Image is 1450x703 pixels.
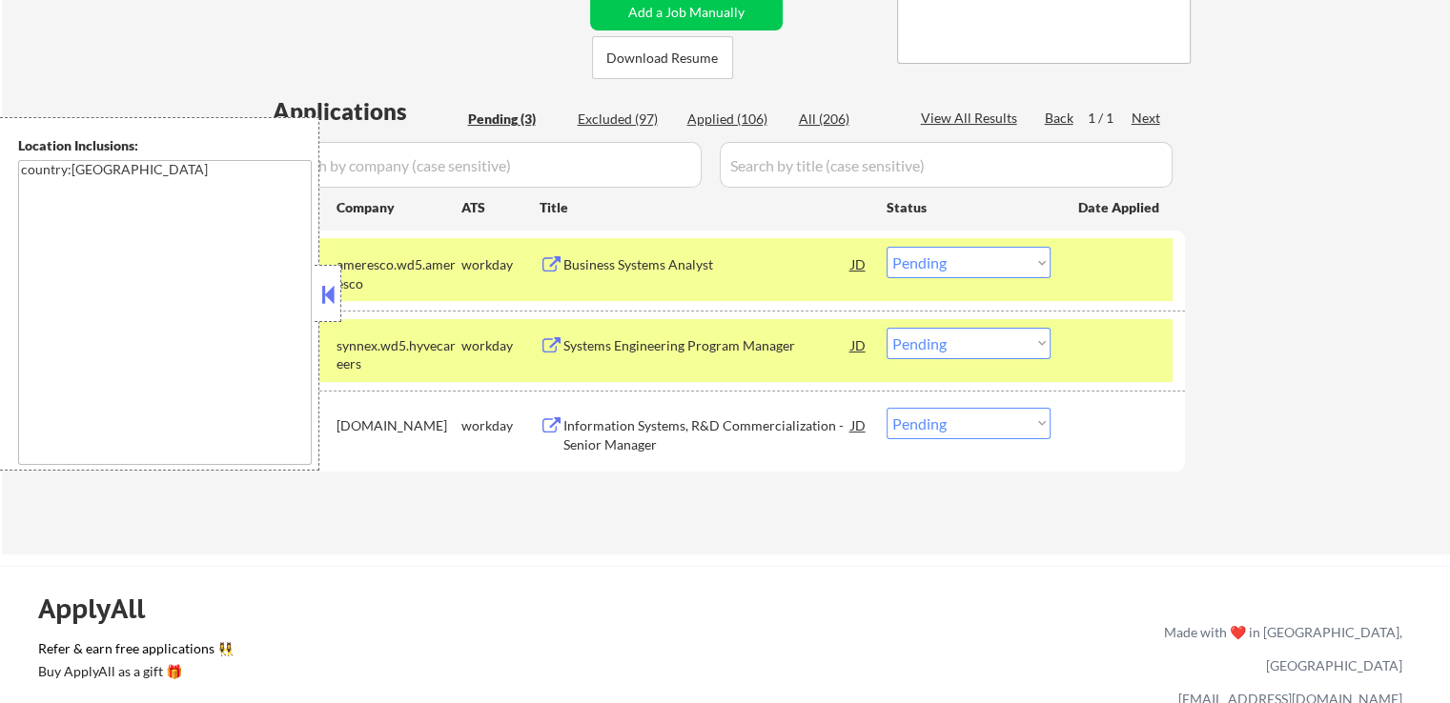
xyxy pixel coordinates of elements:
div: Systems Engineering Program Manager [563,336,851,355]
input: Search by title (case sensitive) [720,142,1173,188]
div: JD [849,247,868,281]
div: Applications [273,100,461,123]
div: ApplyAll [38,593,167,625]
button: Download Resume [592,36,733,79]
div: JD [849,328,868,362]
div: Company [337,198,461,217]
div: Back [1045,109,1075,128]
div: ATS [461,198,540,217]
div: Next [1132,109,1162,128]
div: 1 / 1 [1088,109,1132,128]
div: workday [461,416,540,435]
div: workday [461,336,540,355]
div: workday [461,255,540,274]
div: Location Inclusions: [18,136,312,155]
div: Excluded (97) [578,110,673,129]
div: [DOMAIN_NAME] [337,416,461,435]
div: ameresco.wd5.ameresco [337,255,461,292]
div: JD [849,408,868,442]
div: Buy ApplyAll as a gift 🎁 [38,665,229,678]
div: Title [540,198,868,217]
div: Business Systems Analyst [563,255,851,274]
div: View All Results [921,109,1023,128]
div: Information Systems, R&D Commercialization - Senior Manager [563,416,851,453]
div: Status [887,190,1051,224]
div: Applied (106) [687,110,783,129]
a: Refer & earn free applications 👯‍♀️ [38,642,766,662]
a: Buy ApplyAll as a gift 🎁 [38,662,229,686]
div: Made with ❤️ in [GEOGRAPHIC_DATA], [GEOGRAPHIC_DATA] [1156,615,1402,682]
div: All (206) [799,110,894,129]
div: synnex.wd5.hyvecareers [337,336,461,373]
div: Date Applied [1078,198,1162,217]
input: Search by company (case sensitive) [273,142,702,188]
div: Pending (3) [468,110,563,129]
